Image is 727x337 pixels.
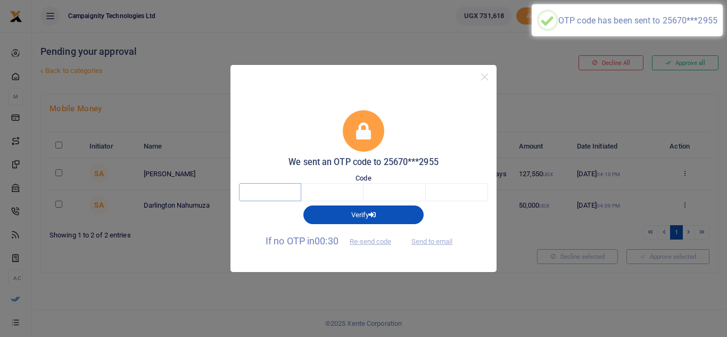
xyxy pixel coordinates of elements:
span: 00:30 [315,235,338,246]
span: If no OTP in [266,235,400,246]
label: Code [356,173,371,184]
button: Close [477,69,492,85]
button: Verify [303,206,424,224]
div: OTP code has been sent to 25670***2955 [558,15,717,26]
h5: We sent an OTP code to 25670***2955 [239,157,488,168]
